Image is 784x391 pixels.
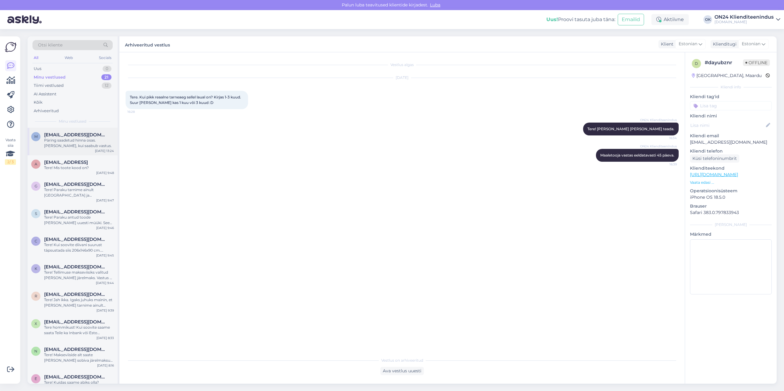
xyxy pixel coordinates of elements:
[44,352,114,363] div: Tere! Makseviiside alt saate [PERSON_NAME] sobiva järelmaksu või soovite, et teeksime [PERSON_NAM...
[32,54,40,62] div: All
[679,41,697,47] span: Estonian
[690,139,772,146] p: [EMAIL_ADDRESS][DOMAIN_NAME]
[44,215,114,226] div: Tere! Paraku antud toode [PERSON_NAME] uuesti müüki. See on toodetud Hiinas.
[96,198,114,203] div: [DATE] 9:47
[96,253,114,258] div: [DATE] 9:45
[690,180,772,185] p: Vaata edasi ...
[59,119,86,124] span: Minu vestlused
[126,62,679,68] div: Vestlus algas
[618,14,644,25] button: Emailid
[587,127,674,131] span: Tere! [PERSON_NAME] [PERSON_NAME] teada.
[44,132,108,138] span: mrngoldman@gmail.com
[710,41,737,47] div: Klienditugi
[96,281,114,285] div: [DATE] 9:44
[5,159,16,165] div: 2 / 3
[96,226,114,230] div: [DATE] 9:46
[35,376,37,381] span: e
[714,15,780,24] a: ON24 Klienditeenindus[DOMAIN_NAME]
[654,136,677,140] span: 16:34
[703,15,712,24] div: OK
[743,59,770,66] span: Offline
[102,83,111,89] div: 12
[101,74,111,80] div: 21
[44,165,114,171] div: Tere! Mis toote kood on?
[44,325,114,336] div: Tere hommikust! Kui soovite saame saata Teile ka Inbank või Esto taotluse.
[35,321,37,326] span: x
[690,203,772,209] p: Brauser
[96,171,114,175] div: [DATE] 9:48
[34,349,37,353] span: n
[690,113,772,119] p: Kliendi nimi
[35,162,37,166] span: a
[690,194,772,201] p: iPhone OS 18.5.0
[44,319,108,325] span: xxx7770@mail.ru
[35,294,37,298] span: r
[742,41,760,47] span: Estonian
[34,83,64,89] div: Tiimi vestlused
[44,264,108,270] span: kivikas34@gmail.com
[690,165,772,172] p: Klienditeekond
[38,42,62,48] span: Otsi kliente
[690,94,772,100] p: Kliendi tag'id
[126,75,679,80] div: [DATE]
[44,160,88,165] span: arusookatlin@gmail.con
[658,41,673,47] div: Klient
[690,231,772,238] p: Märkmed
[651,14,689,25] div: Aktiivne
[5,137,16,165] div: Vaata siia
[546,16,615,23] div: Proovi tasuta juba täna:
[600,153,674,157] span: Maaletooja vastas eeldatavasti 45 päeva.
[35,239,37,243] span: c
[690,133,772,139] p: Kliendi email
[95,149,114,153] div: [DATE] 13:24
[695,61,698,66] span: d
[640,118,677,122] span: ON24 Klienditeenindus
[98,54,113,62] div: Socials
[35,211,37,216] span: s
[714,20,774,24] div: [DOMAIN_NAME]
[690,188,772,194] p: Operatsioonisüsteem
[692,72,762,79] div: [GEOGRAPHIC_DATA], Maardu
[96,336,114,340] div: [DATE] 8:33
[35,184,37,188] span: g
[654,162,677,167] span: 16:39
[690,154,739,163] div: Küsi telefoninumbrit
[96,308,114,313] div: [DATE] 9:39
[690,172,738,177] a: [URL][DOMAIN_NAME]
[640,144,677,149] span: ON24 Klienditeenindus
[97,363,114,368] div: [DATE] 8:16
[44,297,114,308] div: Tere! Jah ikka. Igaks juhuks mainin, et [PERSON_NAME] tarnime ainult [GEOGRAPHIC_DATA] ja [GEOGRA...
[44,347,108,352] span: nijole5220341@gmail.com
[690,148,772,154] p: Kliendi telefon
[44,182,108,187] span: gailitisjuris8@gmail.com
[34,74,66,80] div: Minu vestlused
[44,270,114,281] div: Tere! Tellimuse makseviisiks valitud [PERSON_NAME] järelmaks. Vastus oli positiivne ja tellimus t...
[34,91,56,97] div: AI Assistent
[34,108,59,114] div: Arhiveeritud
[44,380,114,385] div: Tere! Kuidas saame abiks olla?
[34,99,43,105] div: Kõik
[125,40,170,48] label: Arhiveeritud vestlus
[127,109,150,114] span: 16:28
[130,95,242,105] span: Tere. Kui pikk reaalne tarneaeg sellel laual on? Kirjas 1-3 kuud. Suur [PERSON_NAME] kas 1 kuu võ...
[44,209,108,215] span: siimjuks@gmail.com
[34,66,41,72] div: Uus
[5,41,17,53] img: Askly Logo
[380,367,424,375] div: Ava vestlus uuesti
[44,374,108,380] span: eikeperman15@gmail.com
[705,59,743,66] div: # dayubznr
[690,101,772,110] input: Lisa tag
[690,222,772,227] div: [PERSON_NAME]
[690,122,765,129] input: Lisa nimi
[44,237,108,242] span: catandra@vk.com
[44,138,114,149] div: Päring saadetud hinna osas. [PERSON_NAME], kui saabub vastus.
[714,15,774,20] div: ON24 Klienditeenindus
[381,358,423,363] span: Vestlus on arhiveeritud
[63,54,74,62] div: Web
[44,187,114,198] div: Tere! Paraku tarnime ainult [GEOGRAPHIC_DATA] ja [GEOGRAPHIC_DATA].
[44,242,114,253] div: Tere! Kui soovite diivani suurust täpsustada siis 206x146x90 cm. magamisosa mõõdud avatuna 206x12...
[44,292,108,297] span: raivis.rukeris@gmail.com
[546,17,558,22] b: Uus!
[35,266,37,271] span: k
[103,66,111,72] div: 0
